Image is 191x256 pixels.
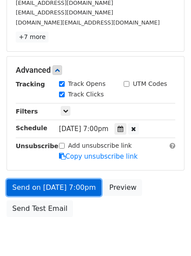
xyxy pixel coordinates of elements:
strong: Unsubscribe [16,142,59,149]
strong: Filters [16,108,38,115]
a: Send on [DATE] 7:00pm [7,179,101,196]
iframe: Chat Widget [147,214,191,256]
h5: Advanced [16,65,175,75]
label: Track Clicks [68,90,104,99]
span: [DATE] 7:00pm [59,125,108,133]
label: Track Opens [68,79,106,89]
a: +7 more [16,32,49,43]
label: UTM Codes [133,79,167,89]
a: Send Test Email [7,200,73,217]
small: [EMAIL_ADDRESS][DOMAIN_NAME] [16,9,113,16]
a: Preview [104,179,142,196]
label: Add unsubscribe link [68,141,132,150]
strong: Schedule [16,124,47,132]
a: Copy unsubscribe link [59,153,138,160]
strong: Tracking [16,81,45,88]
small: [DOMAIN_NAME][EMAIL_ADDRESS][DOMAIN_NAME] [16,19,160,26]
